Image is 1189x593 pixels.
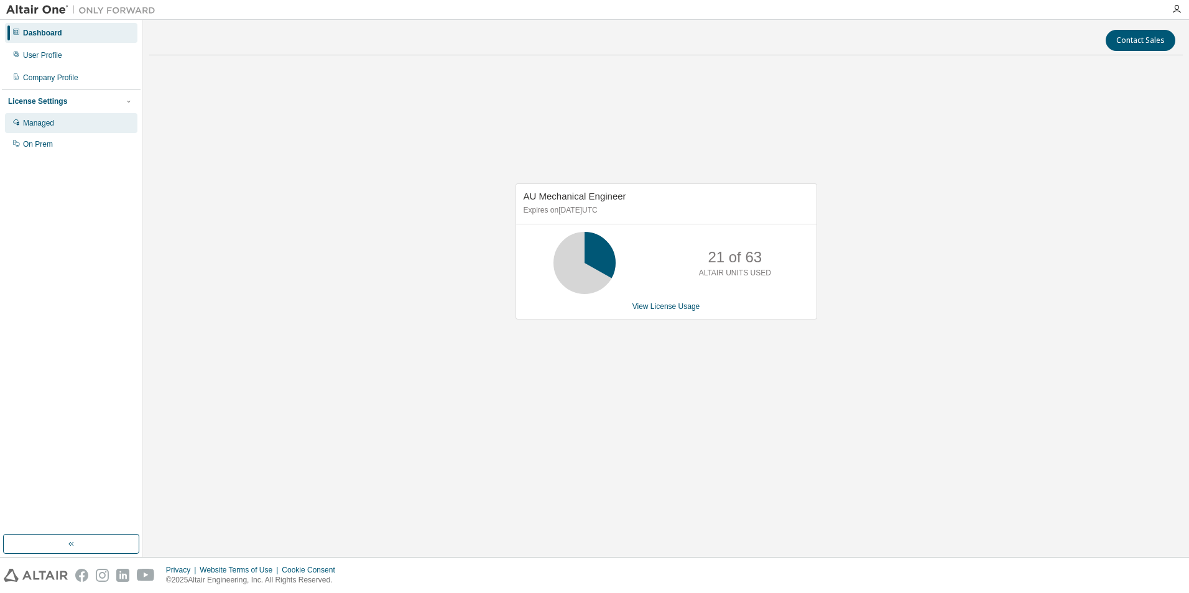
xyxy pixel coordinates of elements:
img: instagram.svg [96,569,109,582]
div: Dashboard [23,28,62,38]
p: 21 of 63 [708,247,762,268]
img: altair_logo.svg [4,569,68,582]
div: Managed [23,118,54,128]
span: AU Mechanical Engineer [524,191,626,201]
div: Website Terms of Use [200,565,282,575]
p: Expires on [DATE] UTC [524,205,806,216]
div: User Profile [23,50,62,60]
img: youtube.svg [137,569,155,582]
button: Contact Sales [1106,30,1175,51]
a: View License Usage [632,302,700,311]
div: Privacy [166,565,200,575]
div: Cookie Consent [282,565,342,575]
img: linkedin.svg [116,569,129,582]
img: facebook.svg [75,569,88,582]
p: © 2025 Altair Engineering, Inc. All Rights Reserved. [166,575,343,586]
div: Company Profile [23,73,78,83]
div: On Prem [23,139,53,149]
p: ALTAIR UNITS USED [699,268,771,278]
div: License Settings [8,96,67,106]
img: Altair One [6,4,162,16]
